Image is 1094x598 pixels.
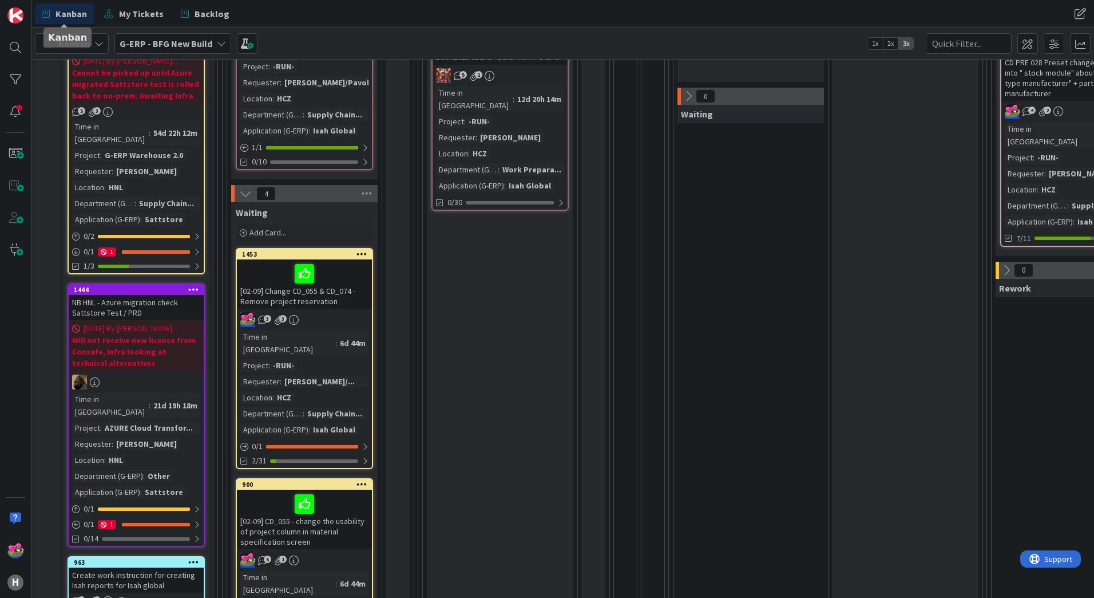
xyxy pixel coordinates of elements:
div: 963 [69,557,204,568]
span: 4 [256,187,276,200]
div: JK [237,312,372,327]
span: 0 / 1 [252,440,263,453]
span: : [464,115,466,128]
span: 2 [1044,107,1051,114]
div: Location [72,181,104,194]
span: : [268,359,270,372]
img: JK [7,542,23,558]
div: Time in [GEOGRAPHIC_DATA] [436,86,513,112]
span: : [335,577,337,590]
div: [02-09] Change CD_055 & CD_074 - Remove project reservation [237,259,372,309]
div: 1/1 [237,140,372,155]
span: : [303,407,304,420]
div: 0/11 [69,517,204,532]
div: Project [240,359,268,372]
div: JK [237,553,372,568]
div: Requester [72,438,112,450]
span: 2x [883,38,898,49]
span: 0 / 2 [84,230,94,242]
div: 6d 44m [337,337,368,349]
div: H [7,575,23,591]
span: 0/14 [84,533,98,545]
div: Other [145,470,173,482]
div: 963 [74,558,204,566]
a: 16.9 .2025 CD173 - Date from PO LineJKTime in [GEOGRAPHIC_DATA]:12d 20h 14mProject:-RUN-Requester... [431,14,569,211]
div: JK [433,68,568,83]
img: JK [240,312,255,327]
span: 5 [264,556,271,563]
div: HNL [106,181,126,194]
input: Quick Filter... [926,33,1012,54]
span: : [303,108,304,121]
div: [PERSON_NAME]/Pavol... [282,76,379,89]
span: : [280,375,282,388]
span: 1/3 [84,260,94,272]
div: Application (G-ERP) [72,213,140,226]
a: [DATE] By [PERSON_NAME]...Cannot be picked up until Azure migrated Sattstore test is rolled back ... [68,16,205,274]
div: HNL [106,454,126,466]
div: HCZ [1038,183,1059,196]
div: Department (G-ERP) [72,470,143,482]
span: : [272,391,274,404]
div: Requester [436,131,475,144]
div: Isah Global [310,124,358,137]
span: 2/31 [252,455,267,467]
div: 1444 [74,286,204,294]
div: 900[02-09] CD_055 - change the usability of project column in material specification screen [237,479,372,549]
img: JK [240,553,255,568]
span: 7/11 [1016,233,1031,245]
div: Project [240,60,268,73]
div: Department (G-ERP) [1005,199,1067,212]
div: Time in [GEOGRAPHIC_DATA] [72,120,149,145]
div: Application (G-ERP) [436,179,504,192]
div: HCZ [274,92,294,105]
span: : [513,93,514,105]
span: : [504,179,506,192]
span: Waiting [681,108,713,120]
div: Department (G-ERP) [240,108,303,121]
div: 0/1 [69,502,204,516]
div: Location [436,147,468,160]
div: Requester [72,165,112,178]
div: 1 [98,247,116,257]
span: Kanban [56,7,87,21]
img: ND [72,375,87,390]
div: G-ERP Warehouse 2.0 [102,149,186,162]
span: : [140,486,142,498]
div: 54d 22h 12m [150,127,200,139]
div: Requester [240,375,280,388]
div: Requester [1005,167,1044,180]
div: [PERSON_NAME] [477,131,544,144]
span: : [112,438,113,450]
span: 0 [696,89,715,103]
span: 5 [78,107,85,115]
span: 0/10 [252,156,267,168]
div: Supply Chain... [304,108,365,121]
span: : [272,92,274,105]
span: 3 [93,107,101,115]
div: -RUN- [270,60,297,73]
div: [02-09] CD_055 - change the usability of project column in material specification screen [237,490,372,549]
div: Work Prepara... [500,163,564,176]
div: [PERSON_NAME] [113,165,180,178]
div: 1453 [242,250,372,258]
span: : [308,124,310,137]
span: 3 [264,315,271,322]
a: Kanban [35,3,94,24]
div: AZURE Cloud Transfor... [102,422,196,434]
div: -RUN- [1034,151,1061,164]
div: 1453[02-09] Change CD_055 & CD_074 - Remove project reservation [237,249,372,309]
div: Create work instruction for creating Isah reports for Isah global [69,568,204,593]
span: Rework [999,282,1031,294]
span: : [134,197,136,210]
div: 1444 [69,285,204,295]
div: Project [1005,151,1033,164]
div: 900 [237,479,372,490]
span: : [1044,167,1046,180]
span: : [1067,199,1069,212]
div: Time in [GEOGRAPHIC_DATA] [72,393,149,418]
span: : [149,127,150,139]
span: : [280,76,282,89]
a: My Tickets [97,3,171,24]
span: 1 [475,71,482,78]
